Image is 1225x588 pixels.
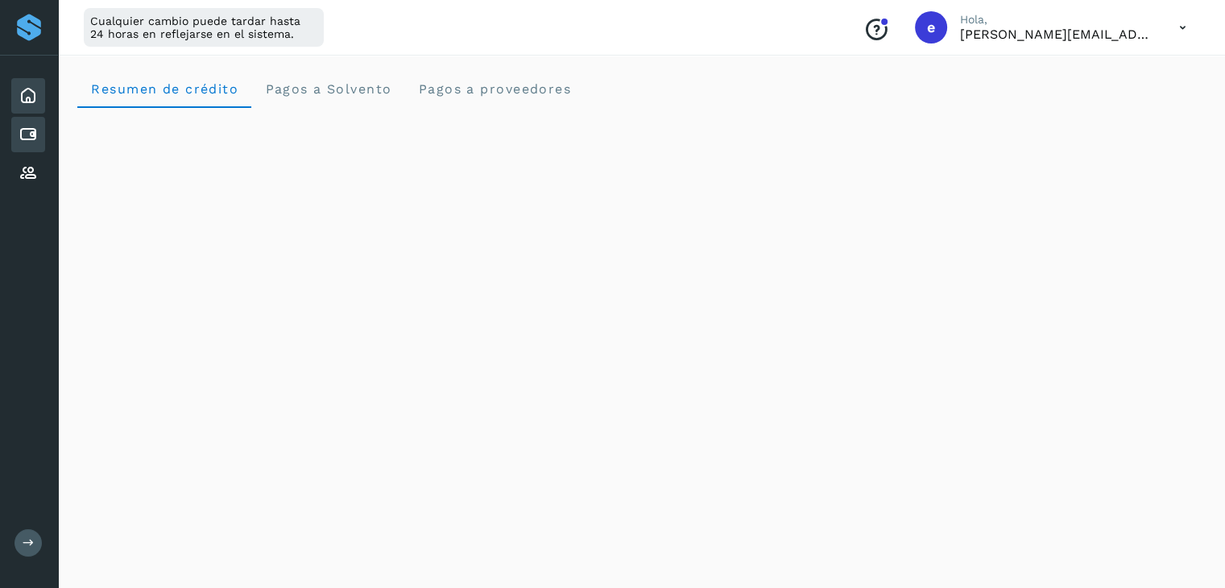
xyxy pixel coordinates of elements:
p: Hola, [960,13,1153,27]
div: Cuentas por pagar [11,117,45,152]
p: eduardo.valladares@cargodec.com [960,27,1153,42]
div: Cualquier cambio puede tardar hasta 24 horas en reflejarse en el sistema. [84,8,324,47]
div: Proveedores [11,155,45,191]
div: Inicio [11,78,45,114]
span: Resumen de crédito [90,81,238,97]
span: Pagos a proveedores [417,81,571,97]
span: Pagos a Solvento [264,81,391,97]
